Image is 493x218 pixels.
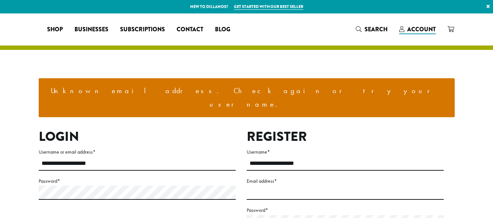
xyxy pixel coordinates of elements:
[39,129,236,144] h2: Login
[45,84,449,111] li: Unknown email address. Check again or try your username.
[39,147,236,156] label: Username or email address
[41,24,69,35] a: Shop
[120,25,165,34] span: Subscriptions
[177,25,203,34] span: Contact
[247,177,444,186] label: Email address
[234,4,303,10] a: Get started with our best seller
[74,25,108,34] span: Businesses
[39,177,236,186] label: Password
[247,147,444,156] label: Username
[215,25,230,34] span: Blog
[407,25,436,33] span: Account
[350,23,393,35] a: Search
[47,25,63,34] span: Shop
[365,25,388,33] span: Search
[247,206,444,215] label: Password
[247,129,444,144] h2: Register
